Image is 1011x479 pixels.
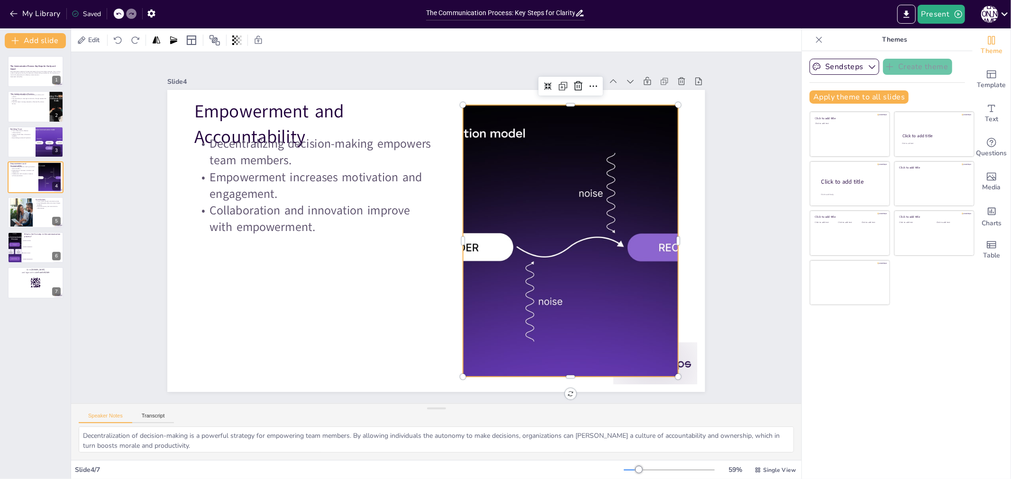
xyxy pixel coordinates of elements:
div: Click to add title [821,178,882,186]
p: What is the first step in the communication process? [24,233,61,238]
button: Apply theme to all slides [810,90,909,104]
div: Click to add text [862,222,883,224]
div: Click to add title [900,215,967,219]
button: Add slide [5,33,66,48]
div: Click to add text [838,222,860,224]
p: Themes [827,28,963,51]
div: Click to add title [902,133,965,139]
p: Empowerment and Accountability [10,162,36,168]
button: Present [918,5,965,24]
button: Sendsteps [810,59,879,75]
p: Leaders should share information regularly. [10,133,33,137]
div: 2 [8,91,64,122]
div: 1 [8,56,64,87]
p: Collaboration and innovation improve with empowerment. [195,177,439,236]
div: [PERSON_NAME] [981,6,998,23]
span: Message interpretation [23,258,63,259]
p: Empowerment and Accountability [204,74,450,150]
div: Change the overall theme [973,28,1011,62]
div: Click to add title [815,116,883,120]
div: Layout [184,33,199,48]
p: Collaboration and innovation improve with empowerment. [10,173,36,177]
div: Saved [72,9,101,18]
div: Add images, graphics, shapes or video [973,165,1011,199]
span: Single View [763,466,796,474]
span: Template [977,80,1006,90]
div: 5 [52,217,61,225]
div: Slide 4 [184,50,618,104]
span: Position [209,35,220,46]
div: 6 [52,252,61,260]
p: Decentralizing decision-making empowers team members. [10,166,36,169]
p: Trust is built through consistent actions. [36,200,61,202]
p: Go to [10,269,61,272]
span: Charts [982,218,1002,229]
div: 3 [8,126,64,158]
div: Add a table [973,233,1011,267]
p: This presentation explores the essential steps in the communication process, from crafting a clea... [10,71,61,76]
p: and login with code [10,271,61,274]
div: Add ready made slides [973,62,1011,97]
button: [PERSON_NAME] [981,5,998,24]
input: Insert title [426,6,575,20]
p: Trust is essential for effective communication. [10,130,33,133]
div: Click to add text [815,123,883,125]
span: Questions [976,148,1007,159]
div: Click to add text [902,142,965,145]
p: Conclusions [36,198,61,201]
div: Click to add body [821,194,881,196]
div: Add text boxes [973,97,1011,131]
span: Text [985,114,998,124]
p: Empowerment increases motivation and engagement. [199,144,443,203]
div: Slide 4 / 7 [75,465,624,474]
div: Click to add text [937,222,966,224]
div: 4 [8,161,64,193]
div: 7 [8,267,64,298]
button: My Library [7,6,64,21]
p: The second step is message transmission through appropriate channels. [10,98,47,101]
div: 1 [52,76,61,84]
strong: The Communication Process: Key Steps for Clarity and Impact [10,65,55,70]
span: Edit [86,35,101,44]
p: Promote two-way communication for effectiveness. [36,205,61,209]
div: Click to add title [900,166,967,169]
button: Transcript [132,413,174,423]
span: Table [983,250,1000,261]
div: 5 [8,197,64,228]
div: 7 [52,287,61,296]
div: Click to add title [815,215,883,219]
p: Open dialogue values all opinions. [10,137,33,139]
strong: [DOMAIN_NAME] [31,269,45,271]
div: 6 [8,232,64,263]
div: 3 [52,146,61,155]
p: The Communication Process [10,92,47,95]
button: Speaker Notes [79,413,132,423]
p: Empowerment increases motivation and engagement. [10,169,36,173]
textarea: Decentralization of decision-making is a powerful strategy for empowering team members. By allowi... [79,426,794,452]
p: Decentralizing decision-making empowers team members. [202,110,446,169]
div: Click to add text [815,222,837,224]
span: Theme [981,46,1002,56]
p: The third step is message reception, influenced by various factors. [10,101,47,104]
div: Get real-time input from your audience [973,131,1011,165]
button: Export to PowerPoint [897,5,916,24]
p: A psychologically safe environment fosters feedback. [36,202,61,205]
button: Create theme [883,59,952,75]
span: Message transmission [23,246,63,247]
div: 59 % [724,465,747,474]
div: Click to add text [900,222,929,224]
span: Message reception [23,240,63,241]
span: Media [983,182,1001,193]
p: Generated with [URL] [10,76,61,78]
div: 4 [52,182,61,190]
div: 2 [52,111,61,120]
p: Building Trust [10,128,33,131]
div: Add charts and graphs [973,199,1011,233]
p: The first step is message creation, focusing on clarity and context. [10,94,47,97]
